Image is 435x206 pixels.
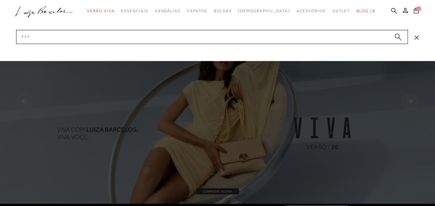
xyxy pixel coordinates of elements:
span: Outlet [332,9,350,13]
input: Buscar. [16,30,408,44]
a: categoryNavScreenReaderText [332,5,350,17]
span: Acessórios [297,9,326,13]
a: categoryNavScreenReaderText [155,5,181,17]
a: categoryNavScreenReaderText [187,5,207,17]
span: Sapatos [187,9,207,13]
span: Bolsas [214,9,232,13]
a: categoryNavScreenReaderText [297,5,326,17]
span: Verão Viva [87,9,115,13]
a: categoryNavScreenReaderText [87,5,115,17]
span: BLOG LB [356,9,375,13]
span: [DEMOGRAPHIC_DATA] [238,9,290,13]
a: noSubCategoriesText [238,5,290,17]
span: Essenciais [121,9,148,13]
a: categoryNavScreenReaderText [121,5,148,17]
button: 0 [412,7,421,16]
a: BLOG LB [356,5,375,17]
span: Sandálias [155,9,181,13]
a: categoryNavScreenReaderText [214,5,232,17]
span: 0 [417,6,421,11]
